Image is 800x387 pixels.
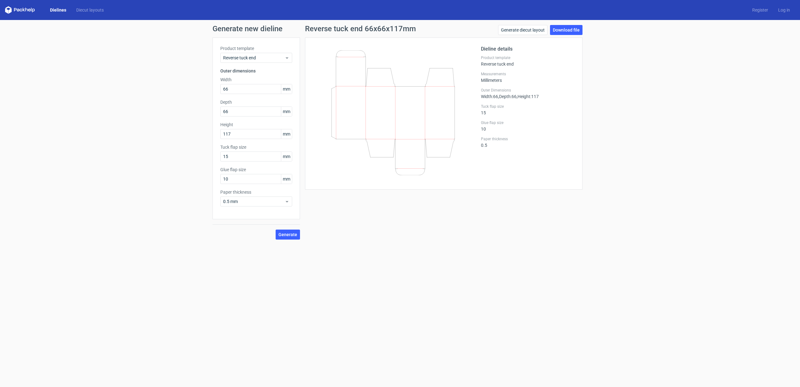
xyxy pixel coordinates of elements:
[481,45,575,53] h2: Dieline details
[481,55,575,67] div: Reverse tuck end
[481,120,575,131] div: 10
[223,198,285,205] span: 0.5 mm
[220,45,292,52] label: Product template
[220,189,292,195] label: Paper thickness
[281,129,292,139] span: mm
[220,99,292,105] label: Depth
[498,94,517,99] span: , Depth : 66
[481,88,575,93] label: Outer Dimensions
[281,174,292,184] span: mm
[481,55,575,60] label: Product template
[220,166,292,173] label: Glue flap size
[498,25,547,35] a: Generate diecut layout
[481,136,575,148] div: 0.5
[481,72,575,77] label: Measurements
[212,25,587,32] h1: Generate new dieline
[481,94,498,99] span: Width : 66
[220,68,292,74] h3: Outer dimensions
[481,104,575,109] label: Tuck flap size
[278,232,297,237] span: Generate
[220,144,292,150] label: Tuck flap size
[773,7,795,13] a: Log in
[281,84,292,94] span: mm
[281,107,292,116] span: mm
[517,94,539,99] span: , Height : 117
[550,25,582,35] a: Download file
[281,152,292,161] span: mm
[481,120,575,125] label: Glue flap size
[481,136,575,141] label: Paper thickness
[220,122,292,128] label: Height
[220,77,292,83] label: Width
[747,7,773,13] a: Register
[481,104,575,115] div: 15
[305,25,416,32] h1: Reverse tuck end 66x66x117mm
[276,230,300,240] button: Generate
[223,55,285,61] span: Reverse tuck end
[45,7,71,13] a: Dielines
[481,72,575,83] div: Millimeters
[71,7,109,13] a: Diecut layouts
